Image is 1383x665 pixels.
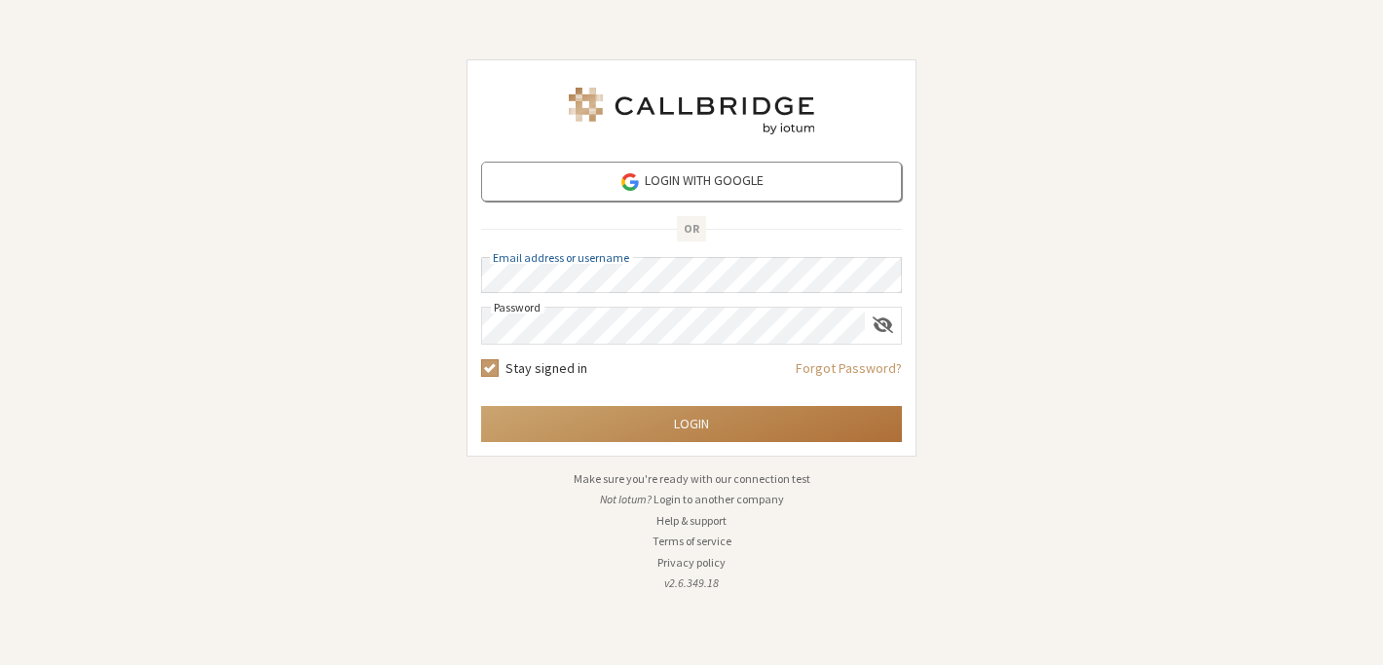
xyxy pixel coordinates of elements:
[565,88,818,134] img: Iotum
[677,216,706,241] span: OR
[467,491,916,508] li: Not Iotum?
[796,358,902,392] a: Forgot Password?
[657,555,726,570] a: Privacy policy
[653,534,731,548] a: Terms of service
[574,471,810,486] a: Make sure you're ready with our connection test
[481,257,902,293] input: Email address or username
[482,308,865,344] input: Password
[656,513,727,528] a: Help & support
[619,171,641,193] img: google-icon.png
[865,308,901,342] div: Show password
[481,162,902,202] a: Login with Google
[467,574,916,592] li: v2.6.349.18
[505,358,587,379] label: Stay signed in
[1334,614,1368,651] iframe: Chat
[481,406,902,442] button: Login
[654,491,784,508] button: Login to another company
